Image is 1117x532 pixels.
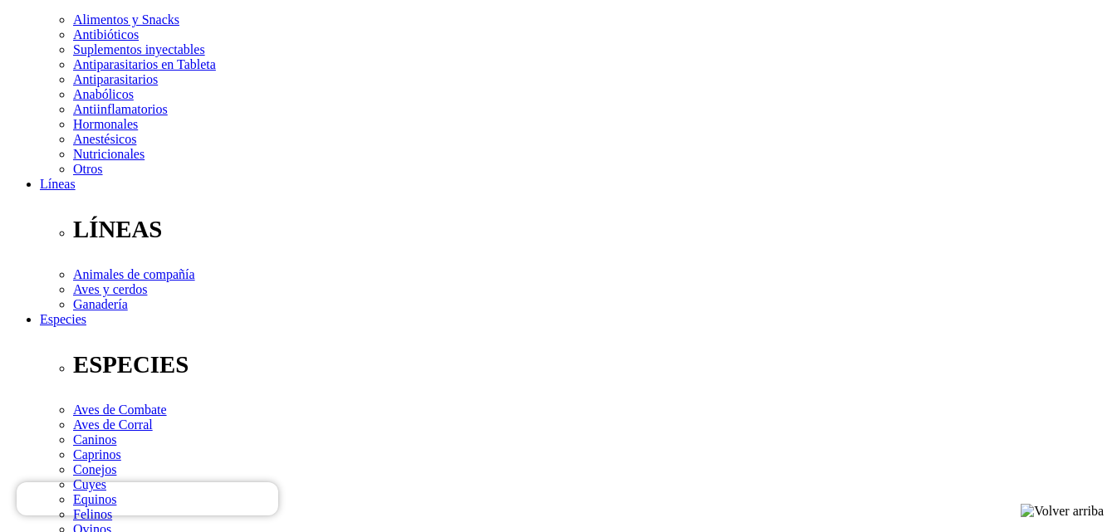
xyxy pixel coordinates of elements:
a: Antiparasitarios en Tableta [73,57,216,71]
a: Alimentos y Snacks [73,12,179,27]
a: Antiparasitarios [73,72,158,86]
a: Ganadería [73,297,128,311]
a: Animales de compañía [73,267,195,281]
img: Volver arriba [1021,504,1104,519]
a: Cuyes [73,477,106,491]
a: Aves de Corral [73,417,153,432]
iframe: Brevo live chat [17,482,278,515]
a: Felinos [73,507,112,521]
p: ESPECIES [73,351,1110,378]
a: Suplementos inyectables [73,42,205,56]
a: Anestésicos [73,132,136,146]
a: Especies [40,312,86,326]
a: Hormonales [73,117,138,131]
a: Aves y cerdos [73,282,147,296]
a: Conejos [73,462,116,476]
a: Otros [73,162,103,176]
a: Antiinflamatorios [73,102,168,116]
a: Nutricionales [73,147,145,161]
a: Antibióticos [73,27,139,41]
a: Líneas [40,177,76,191]
a: Caprinos [73,447,121,461]
a: Anabólicos [73,87,134,101]
a: Caninos [73,432,116,447]
a: Aves de Combate [73,403,167,417]
p: LÍNEAS [73,216,1110,243]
